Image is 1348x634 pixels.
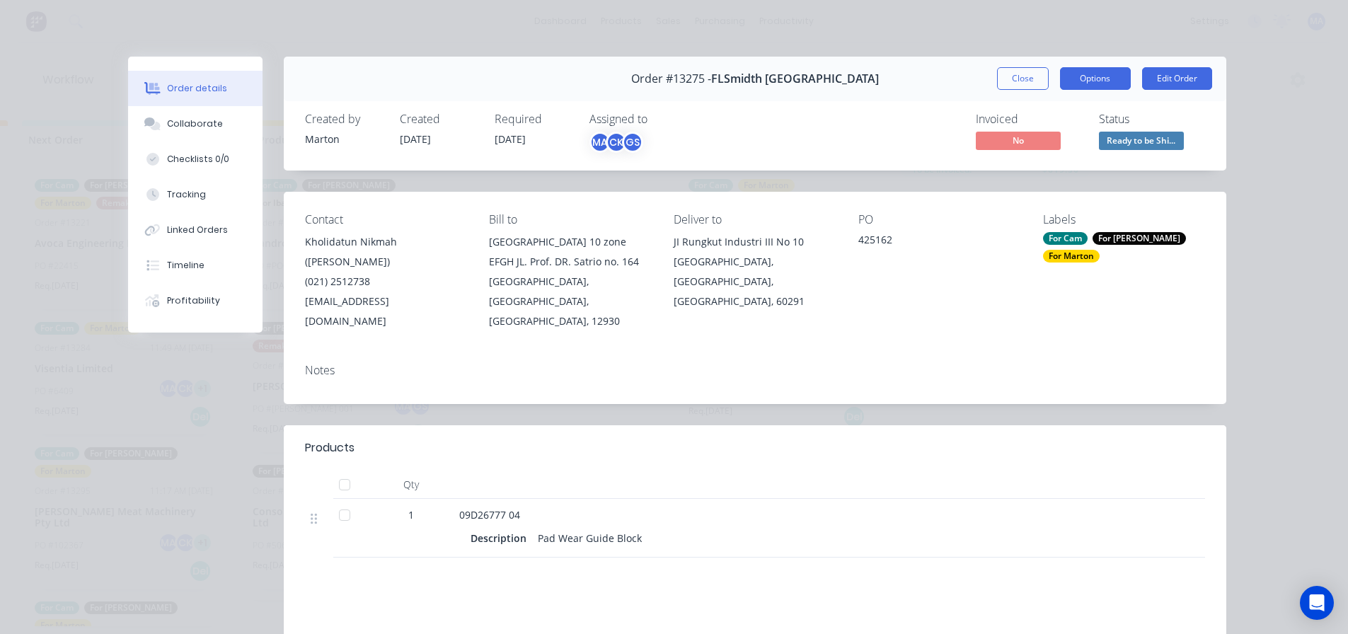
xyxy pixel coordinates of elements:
[167,259,204,272] div: Timeline
[128,283,263,318] button: Profitability
[495,132,526,146] span: [DATE]
[305,132,383,146] div: Marton
[1060,67,1131,90] button: Options
[674,232,836,252] div: JI Rungkut Industri III No 10
[976,113,1082,126] div: Invoiced
[674,213,836,226] div: Deliver to
[408,507,414,522] span: 1
[997,67,1049,90] button: Close
[1043,250,1100,263] div: For Marton
[167,294,220,307] div: Profitability
[976,132,1061,149] span: No
[305,113,383,126] div: Created by
[167,188,206,201] div: Tracking
[305,213,467,226] div: Contact
[589,132,611,153] div: MA
[305,364,1205,377] div: Notes
[167,117,223,130] div: Collaborate
[167,153,229,166] div: Checklists 0/0
[589,113,731,126] div: Assigned to
[495,113,572,126] div: Required
[674,232,836,311] div: JI Rungkut Industri III No 10[GEOGRAPHIC_DATA], [GEOGRAPHIC_DATA], [GEOGRAPHIC_DATA], 60291
[369,471,454,499] div: Qty
[128,212,263,248] button: Linked Orders
[1043,213,1205,226] div: Labels
[489,213,651,226] div: Bill to
[128,106,263,142] button: Collaborate
[128,248,263,283] button: Timeline
[305,292,467,331] div: [EMAIL_ADDRESS][DOMAIN_NAME]
[167,224,228,236] div: Linked Orders
[606,132,627,153] div: CK
[305,232,467,331] div: Kholidatun Nikmah ([PERSON_NAME])(021) 2512738[EMAIL_ADDRESS][DOMAIN_NAME]
[305,272,467,292] div: (021) 2512738
[400,113,478,126] div: Created
[305,439,355,456] div: Products
[631,72,711,86] span: Order #13275 -
[1093,232,1186,245] div: For [PERSON_NAME]
[622,132,643,153] div: GS
[674,252,836,311] div: [GEOGRAPHIC_DATA], [GEOGRAPHIC_DATA], [GEOGRAPHIC_DATA], 60291
[459,508,520,521] span: 09D26777 04
[858,232,1020,252] div: 425162
[489,232,651,272] div: [GEOGRAPHIC_DATA] 10 zone EFGH JL. Prof. DR. Satrio no. 164
[1099,132,1184,149] span: Ready to be Shi...
[1300,586,1334,620] div: Open Intercom Messenger
[711,72,879,86] span: FLSmidth [GEOGRAPHIC_DATA]
[128,177,263,212] button: Tracking
[1099,113,1205,126] div: Status
[471,528,532,548] div: Description
[128,71,263,106] button: Order details
[858,213,1020,226] div: PO
[305,232,467,272] div: Kholidatun Nikmah ([PERSON_NAME])
[167,82,227,95] div: Order details
[489,272,651,331] div: [GEOGRAPHIC_DATA], [GEOGRAPHIC_DATA], [GEOGRAPHIC_DATA], 12930
[128,142,263,177] button: Checklists 0/0
[489,232,651,331] div: [GEOGRAPHIC_DATA] 10 zone EFGH JL. Prof. DR. Satrio no. 164[GEOGRAPHIC_DATA], [GEOGRAPHIC_DATA], ...
[1142,67,1212,90] button: Edit Order
[532,528,647,548] div: Pad Wear Guide Block
[589,132,643,153] button: MACKGS
[400,132,431,146] span: [DATE]
[1099,132,1184,153] button: Ready to be Shi...
[1043,232,1088,245] div: For Cam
